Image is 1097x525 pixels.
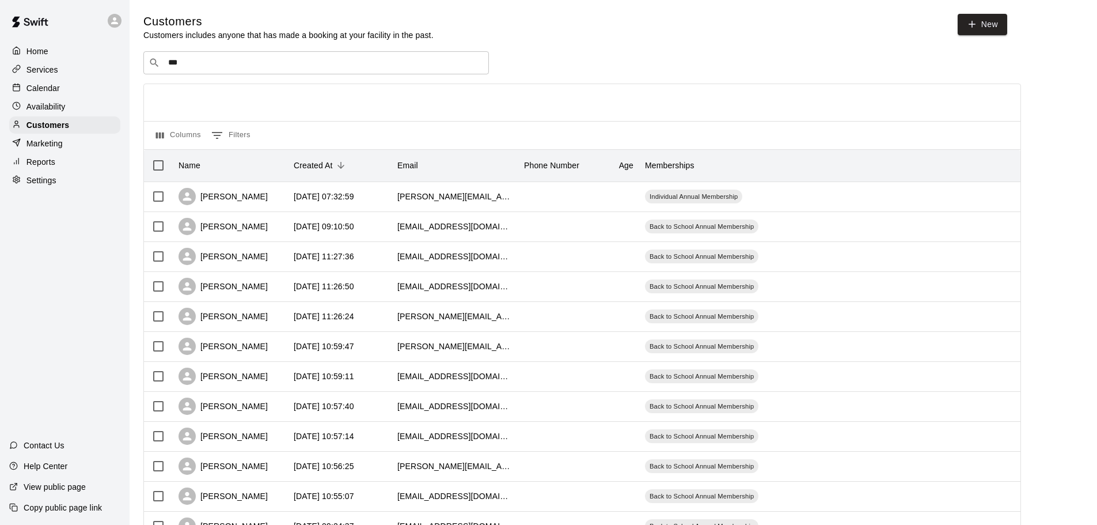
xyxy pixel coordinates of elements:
[645,339,758,353] div: Back to School Annual Membership
[645,399,758,413] div: Back to School Annual Membership
[645,149,694,182] div: Memberships
[645,222,758,231] span: Back to School Annual Membership
[24,481,86,493] p: View public page
[153,126,204,145] button: Select columns
[639,149,812,182] div: Memberships
[26,64,58,75] p: Services
[397,341,513,352] div: peggy.jenn81@gmail.com
[645,432,758,441] span: Back to School Annual Membership
[179,308,268,325] div: [PERSON_NAME]
[179,488,268,505] div: [PERSON_NAME]
[26,119,69,131] p: Customers
[294,281,354,292] div: 2025-09-05 11:26:50
[645,309,758,323] div: Back to School Annual Membership
[179,248,268,265] div: [PERSON_NAME]
[9,172,120,189] a: Settings
[143,29,434,41] p: Customers includes anyone that has made a booking at your facility in the past.
[645,312,758,321] span: Back to School Annual Membership
[392,149,518,182] div: Email
[24,440,64,451] p: Contact Us
[524,149,579,182] div: Phone Number
[179,368,268,385] div: [PERSON_NAME]
[26,175,56,186] p: Settings
[645,282,758,291] span: Back to School Annual Membership
[397,149,418,182] div: Email
[397,221,513,232] div: fstrfam@gmail.com
[645,372,758,381] span: Back to School Annual Membership
[333,157,349,173] button: Sort
[397,311,513,322] div: lisa-bluder@uiowa.edu
[288,149,392,182] div: Created At
[294,221,354,232] div: 2025-09-09 09:10:50
[397,191,513,202] div: kevin.schmidtcpa@gmail.com
[645,462,758,471] span: Back to School Annual Membership
[518,149,587,182] div: Phone Number
[397,490,513,502] div: bstew15@mchsi.com
[645,429,758,443] div: Back to School Annual Membership
[26,82,60,94] p: Calendar
[179,188,268,205] div: [PERSON_NAME]
[179,458,268,475] div: [PERSON_NAME]
[645,252,758,261] span: Back to School Annual Membership
[26,46,48,57] p: Home
[294,460,354,472] div: 2025-09-05 10:56:25
[179,218,268,235] div: [PERSON_NAME]
[294,401,354,412] div: 2025-09-05 10:57:40
[26,156,55,168] p: Reports
[143,51,489,74] div: Search customers by name or email
[9,80,120,97] a: Calendar
[179,149,200,182] div: Name
[645,250,758,263] div: Back to School Annual Membership
[294,149,333,182] div: Created At
[397,371,513,382] div: 1no@gmail.com
[645,192,742,201] span: Individual Annual Membership
[645,492,758,501] span: Back to School Annual Membership
[9,61,120,78] a: Services
[294,251,354,262] div: 2025-09-05 11:27:36
[294,490,354,502] div: 2025-09-05 10:55:07
[645,369,758,383] div: Back to School Annual Membership
[179,428,268,445] div: [PERSON_NAME]
[397,430,513,442] div: jenfitz21@gmail.com
[294,430,354,442] div: 2025-09-05 10:57:14
[294,371,354,382] div: 2025-09-05 10:59:11
[9,43,120,60] a: Home
[9,98,120,115] a: Availability
[645,489,758,503] div: Back to School Annual Membership
[645,280,758,293] div: Back to School Annual Membership
[208,126,253,145] button: Show filters
[9,135,120,152] a: Marketing
[958,14,1007,35] a: New
[179,398,268,415] div: [PERSON_NAME]
[179,338,268,355] div: [PERSON_NAME]
[397,460,513,472] div: nicole.paulsen@act.org
[645,459,758,473] div: Back to School Annual Membership
[645,190,742,203] div: Individual Annual Membership
[645,220,758,233] div: Back to School Annual Membership
[294,191,354,202] div: 2025-09-11 07:32:59
[294,341,354,352] div: 2025-09-05 10:59:47
[397,401,513,412] div: no@gmail.com
[587,149,639,182] div: Age
[397,251,513,262] div: 2no@gmail.com
[9,116,120,134] a: Customers
[179,278,268,295] div: [PERSON_NAME]
[24,502,102,513] p: Copy public page link
[143,14,434,29] h5: Customers
[9,153,120,171] a: Reports
[619,149,633,182] div: Age
[26,101,66,112] p: Availability
[26,138,63,149] p: Marketing
[24,460,67,472] p: Help Center
[645,402,758,411] span: Back to School Annual Membership
[397,281,513,292] div: tswenson6@gmail.com
[294,311,354,322] div: 2025-09-05 11:26:24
